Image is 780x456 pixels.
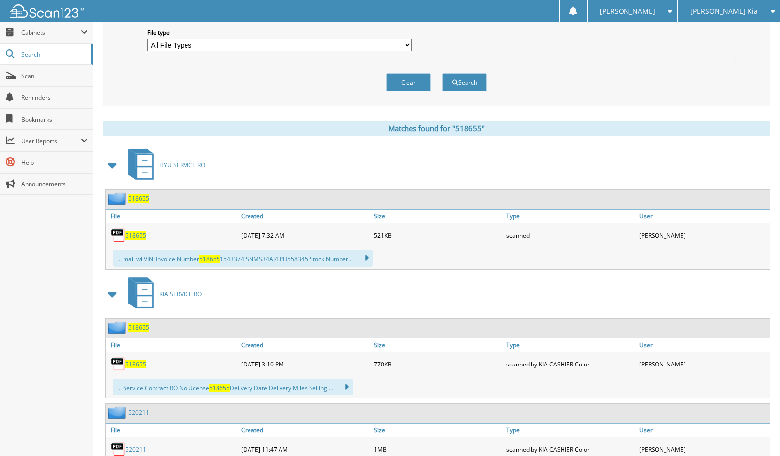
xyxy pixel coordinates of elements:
[199,255,220,263] span: 518655
[21,137,81,145] span: User Reports
[108,406,128,419] img: folder2.png
[504,424,637,437] a: Type
[106,210,239,223] a: File
[21,29,81,37] span: Cabinets
[21,72,88,80] span: Scan
[21,180,88,188] span: Announcements
[209,384,230,392] span: 518655
[125,231,146,240] a: 518655
[372,338,504,352] a: Size
[111,357,125,371] img: PDF.png
[372,225,504,245] div: 521KB
[21,115,88,123] span: Bookmarks
[504,210,637,223] a: Type
[103,121,770,136] div: Matches found for "518655"
[111,228,125,243] img: PDF.png
[637,338,770,352] a: User
[637,354,770,374] div: [PERSON_NAME]
[690,8,758,14] span: [PERSON_NAME] Kia
[372,210,504,223] a: Size
[123,274,202,313] a: KIA SERVICE RO
[106,424,239,437] a: File
[637,424,770,437] a: User
[125,360,146,368] a: 518655
[239,354,372,374] div: [DATE] 3:10 PM
[159,161,205,169] span: HYU SERVICE RO
[108,321,128,334] img: folder2.png
[128,323,149,332] a: 518655
[10,4,84,18] img: scan123-logo-white.svg
[125,445,146,454] a: 520211
[21,93,88,102] span: Reminders
[239,210,372,223] a: Created
[637,225,770,245] div: [PERSON_NAME]
[504,338,637,352] a: Type
[239,225,372,245] div: [DATE] 7:32 AM
[159,290,202,298] span: KIA SERVICE RO
[113,379,353,395] div: ... Service Contract RO No Ucense Deilvery Date Delivery Miles Selling ...
[372,354,504,374] div: 770KB
[108,192,128,205] img: folder2.png
[504,354,637,374] div: scanned by KIA CASHIER Color
[128,408,149,417] a: 520211
[442,73,487,91] button: Search
[123,146,205,184] a: HYU SERVICE RO
[128,194,149,203] a: 518655
[113,250,373,267] div: ... mail wi VIN: Invoice Number 1543374 SNMS34AJ4 PH558345 Stock Number...
[372,424,504,437] a: Size
[239,424,372,437] a: Created
[239,338,372,352] a: Created
[731,409,780,456] iframe: Chat Widget
[21,158,88,167] span: Help
[386,73,431,91] button: Clear
[600,8,655,14] span: [PERSON_NAME]
[147,29,412,37] label: File type
[637,210,770,223] a: User
[21,50,86,59] span: Search
[106,338,239,352] a: File
[504,225,637,245] div: scanned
